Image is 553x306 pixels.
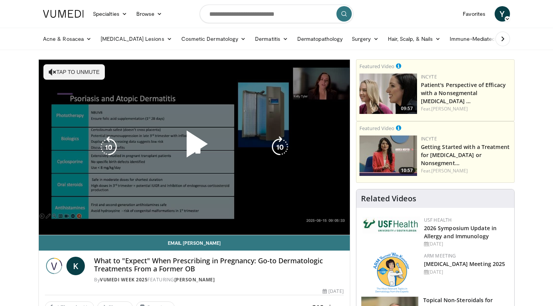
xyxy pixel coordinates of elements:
a: Surgery [347,31,383,47]
img: 2c48d197-61e9-423b-8908-6c4d7e1deb64.png.150x105_q85_crop-smart_upscale.jpg [359,74,417,114]
a: Acne & Rosacea [38,31,96,47]
img: e02a99de-beb8-4d69-a8cb-018b1ffb8f0c.png.150x105_q85_crop-smart_upscale.jpg [359,135,417,176]
a: USF Health [424,217,452,223]
a: Favorites [458,6,490,22]
div: Feat. [421,167,511,174]
a: [PERSON_NAME] [431,167,468,174]
a: Vumedi Week 2025 [100,276,147,283]
a: Browse [132,6,167,22]
a: 09:57 [359,74,417,114]
h4: What to "Expect" When Prescribing in Pregnancy: Go-to Dermatologic Treatments From a Former OB [94,257,344,273]
img: 6ba8804a-8538-4002-95e7-a8f8012d4a11.png.150x105_q85_autocrop_double_scale_upscale_version-0.2.jpg [363,217,420,234]
span: 09:57 [399,105,415,112]
a: ARM Meeting [424,252,456,259]
img: 89a28c6a-718a-466f-b4d1-7c1f06d8483b.png.150x105_q85_autocrop_double_scale_upscale_version-0.2.png [373,252,409,293]
a: Y [495,6,510,22]
div: [DATE] [323,288,343,295]
a: Dermatitis [250,31,293,47]
div: Feat. [421,105,511,112]
a: [PERSON_NAME] [174,276,215,283]
a: Hair, Scalp, & Nails [383,31,445,47]
button: Tap to unmute [43,64,105,80]
a: [PERSON_NAME] [431,105,468,112]
img: Vumedi Week 2025 [45,257,63,275]
a: Immune-Mediated [445,31,507,47]
a: [MEDICAL_DATA] Lesions [96,31,177,47]
small: Featured Video [359,125,394,132]
div: By FEATURING [94,276,344,283]
a: [MEDICAL_DATA] Meeting 2025 [424,260,505,268]
a: Incyte [421,135,437,142]
a: K [66,257,85,275]
a: Incyte [421,74,437,80]
video-js: Video Player [39,60,350,235]
img: VuMedi Logo [43,10,84,18]
a: Specialties [88,6,132,22]
a: 10:57 [359,135,417,176]
h4: Related Videos [361,194,416,203]
a: Dermatopathology [293,31,347,47]
span: 10:57 [399,167,415,174]
div: [DATE] [424,269,508,276]
a: 2026 Symposium Update in Allergy and Immunology [424,224,497,240]
button: Play Video [125,109,263,185]
a: Cosmetic Dermatology [177,31,250,47]
a: Getting Started with a Treatment for [MEDICAL_DATA] or Nonsegment… [421,143,510,167]
small: Featured Video [359,63,394,70]
a: Patient's Perspective of Efficacy with a Nonsegmental [MEDICAL_DATA] … [421,81,506,105]
a: Email [PERSON_NAME] [39,235,350,251]
input: Search topics, interventions [200,5,353,23]
div: [DATE] [424,241,508,247]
